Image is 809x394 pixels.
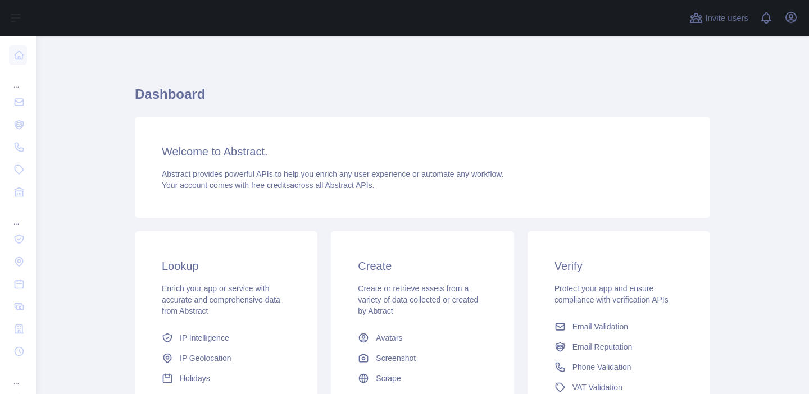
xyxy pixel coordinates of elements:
h1: Dashboard [135,85,710,112]
div: ... [9,364,27,386]
span: Create or retrieve assets from a variety of data collected or created by Abtract [358,284,478,315]
h3: Lookup [162,258,290,274]
span: Email Validation [572,321,628,332]
a: IP Intelligence [157,328,295,348]
span: Scrape [376,373,401,384]
a: Screenshot [353,348,491,368]
a: Phone Validation [550,357,688,377]
a: Email Reputation [550,337,688,357]
a: Email Validation [550,317,688,337]
span: IP Geolocation [180,352,231,364]
div: ... [9,67,27,90]
a: IP Geolocation [157,348,295,368]
button: Invite users [687,9,751,27]
span: Enrich your app or service with accurate and comprehensive data from Abstract [162,284,280,315]
a: Scrape [353,368,491,388]
a: Avatars [353,328,491,348]
div: ... [9,204,27,227]
span: Holidays [180,373,210,384]
span: Avatars [376,332,402,343]
span: Your account comes with across all Abstract APIs. [162,181,374,190]
span: Screenshot [376,352,416,364]
span: IP Intelligence [180,332,229,343]
a: Holidays [157,368,295,388]
span: VAT Validation [572,382,622,393]
h3: Verify [555,258,683,274]
span: Abstract provides powerful APIs to help you enrich any user experience or automate any workflow. [162,169,504,178]
h3: Create [358,258,487,274]
span: Invite users [705,12,748,25]
span: Phone Validation [572,361,631,373]
h3: Welcome to Abstract. [162,144,683,159]
span: Protect your app and ensure compliance with verification APIs [555,284,669,304]
span: Email Reputation [572,341,633,352]
span: free credits [251,181,290,190]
